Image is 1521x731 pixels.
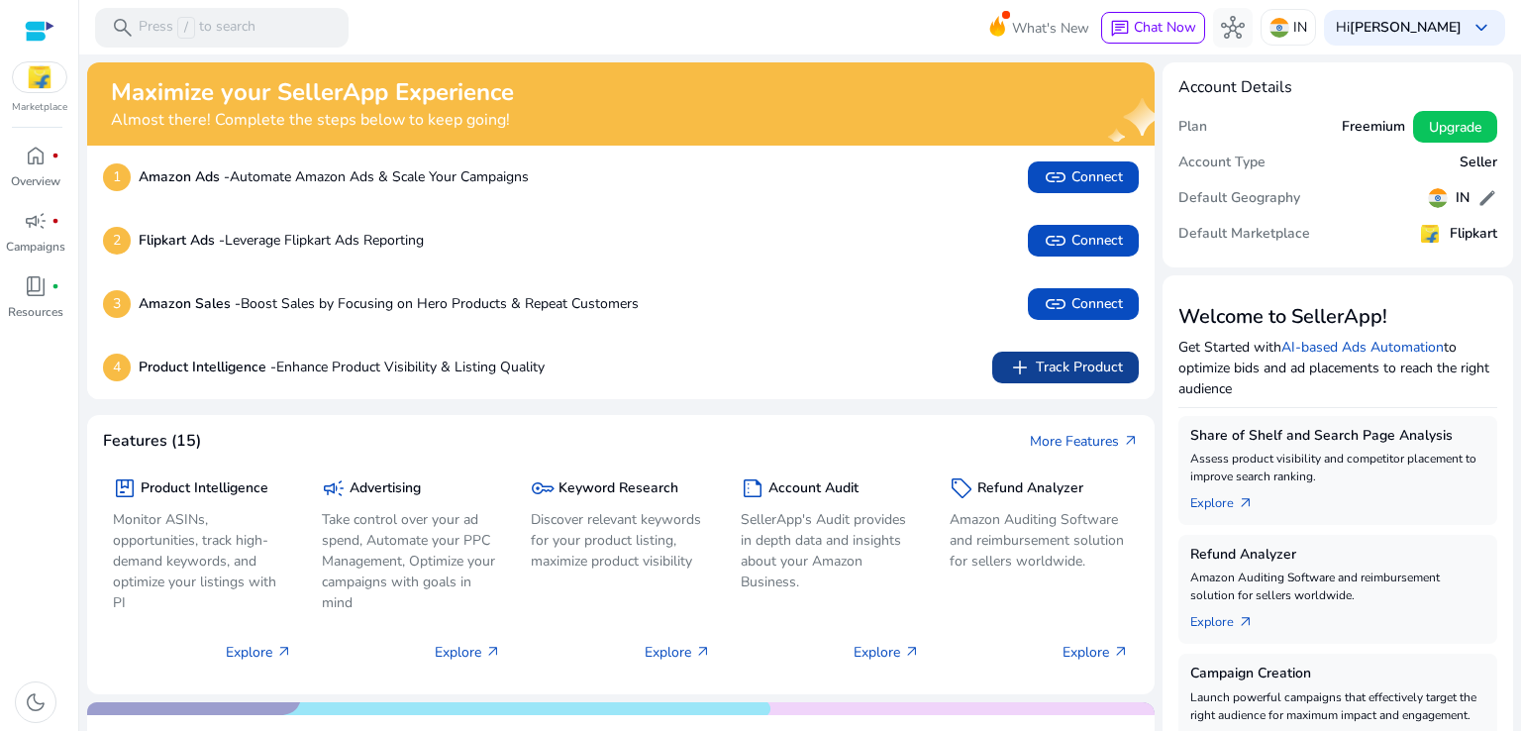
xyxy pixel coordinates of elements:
[645,642,711,663] p: Explore
[1044,292,1067,316] span: link
[24,274,48,298] span: book_4
[1413,111,1497,143] button: Upgrade
[139,230,424,251] p: Leverage Flipkart Ads Reporting
[1190,547,1485,564] h5: Refund Analyzer
[141,480,268,497] h5: Product Intelligence
[1113,644,1129,660] span: arrow_outward
[1008,356,1032,379] span: add
[113,509,292,613] p: Monitor ASINs, opportunities, track high-demand keywords, and optimize your listings with PI
[24,209,48,233] span: campaign
[950,509,1129,572] p: Amazon Auditing Software and reimbursement solution for sellers worldwide.
[1178,119,1207,136] h5: Plan
[854,642,920,663] p: Explore
[1238,495,1254,511] span: arrow_outward
[741,509,920,592] p: SellerApp's Audit provides in depth data and insights about your Amazon Business.
[1418,222,1442,246] img: flipkart.svg
[1178,305,1497,329] h3: Welcome to SellerApp!
[1221,16,1245,40] span: hub
[8,303,63,321] p: Resources
[1123,433,1139,449] span: arrow_outward
[1190,569,1485,604] p: Amazon Auditing Software and reimbursement solution for sellers worldwide.
[1450,226,1497,243] h5: Flipkart
[1460,155,1497,171] h5: Seller
[103,354,131,381] p: 4
[1178,337,1497,399] p: Get Started with to optimize bids and ad placements to reach the right audience
[51,217,59,225] span: fiber_manual_record
[6,238,65,256] p: Campaigns
[51,152,59,159] span: fiber_manual_record
[992,352,1139,383] button: addTrack Product
[1190,604,1269,632] a: Explorearrow_outward
[1336,21,1462,35] p: Hi
[1190,450,1485,485] p: Assess product visibility and competitor placement to improve search ranking.
[1178,78,1292,97] h4: Account Details
[1342,119,1405,136] h5: Freemium
[1477,188,1497,208] span: edit
[1012,11,1089,46] span: What's New
[1063,642,1129,663] p: Explore
[531,509,710,572] p: Discover relevant keywords for your product listing, maximize product visibility
[1213,8,1253,48] button: hub
[741,476,764,500] span: summarize
[1178,226,1310,243] h5: Default Marketplace
[139,167,230,186] b: Amazon Ads -
[1028,225,1139,257] button: linkConnect
[1030,431,1139,452] a: More Featuresarrow_outward
[111,111,514,130] h4: Almost there! Complete the steps below to keep going!
[13,62,66,92] img: flipkart.svg
[1044,229,1067,253] span: link
[11,172,60,190] p: Overview
[1044,292,1123,316] span: Connect
[1350,18,1462,37] b: [PERSON_NAME]
[322,476,346,500] span: campaign
[103,163,131,191] p: 1
[558,480,678,497] h5: Keyword Research
[139,294,241,313] b: Amazon Sales -
[139,17,255,39] p: Press to search
[1470,16,1493,40] span: keyboard_arrow_down
[276,644,292,660] span: arrow_outward
[322,509,501,613] p: Take control over your ad spend, Automate your PPC Management, Optimize your campaigns with goals...
[1044,165,1067,189] span: link
[1190,666,1485,682] h5: Campaign Creation
[24,690,48,714] span: dark_mode
[1190,688,1485,724] p: Launch powerful campaigns that effectively target the right audience for maximum impact and engag...
[950,476,973,500] span: sell
[1028,288,1139,320] button: linkConnect
[531,476,555,500] span: key
[1044,165,1123,189] span: Connect
[111,16,135,40] span: search
[103,227,131,255] p: 2
[226,642,292,663] p: Explore
[12,100,67,115] p: Marketplace
[24,144,48,167] span: home
[1456,190,1470,207] h5: IN
[177,17,195,39] span: /
[1028,161,1139,193] button: linkConnect
[1238,614,1254,630] span: arrow_outward
[1190,485,1269,513] a: Explorearrow_outward
[485,644,501,660] span: arrow_outward
[768,480,859,497] h5: Account Audit
[350,480,421,497] h5: Advertising
[904,644,920,660] span: arrow_outward
[103,290,131,318] p: 3
[139,293,639,314] p: Boost Sales by Focusing on Hero Products & Repeat Customers
[139,166,529,187] p: Automate Amazon Ads & Scale Your Campaigns
[1178,155,1266,171] h5: Account Type
[435,642,501,663] p: Explore
[1293,10,1307,45] p: IN
[113,476,137,500] span: package
[1134,18,1196,37] span: Chat Now
[1190,428,1485,445] h5: Share of Shelf and Search Page Analysis
[1269,18,1289,38] img: in.svg
[1110,19,1130,39] span: chat
[1008,356,1123,379] span: Track Product
[1429,117,1481,138] span: Upgrade
[1428,188,1448,208] img: in.svg
[51,282,59,290] span: fiber_manual_record
[695,644,711,660] span: arrow_outward
[139,357,545,377] p: Enhance Product Visibility & Listing Quality
[1044,229,1123,253] span: Connect
[139,358,276,376] b: Product Intelligence -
